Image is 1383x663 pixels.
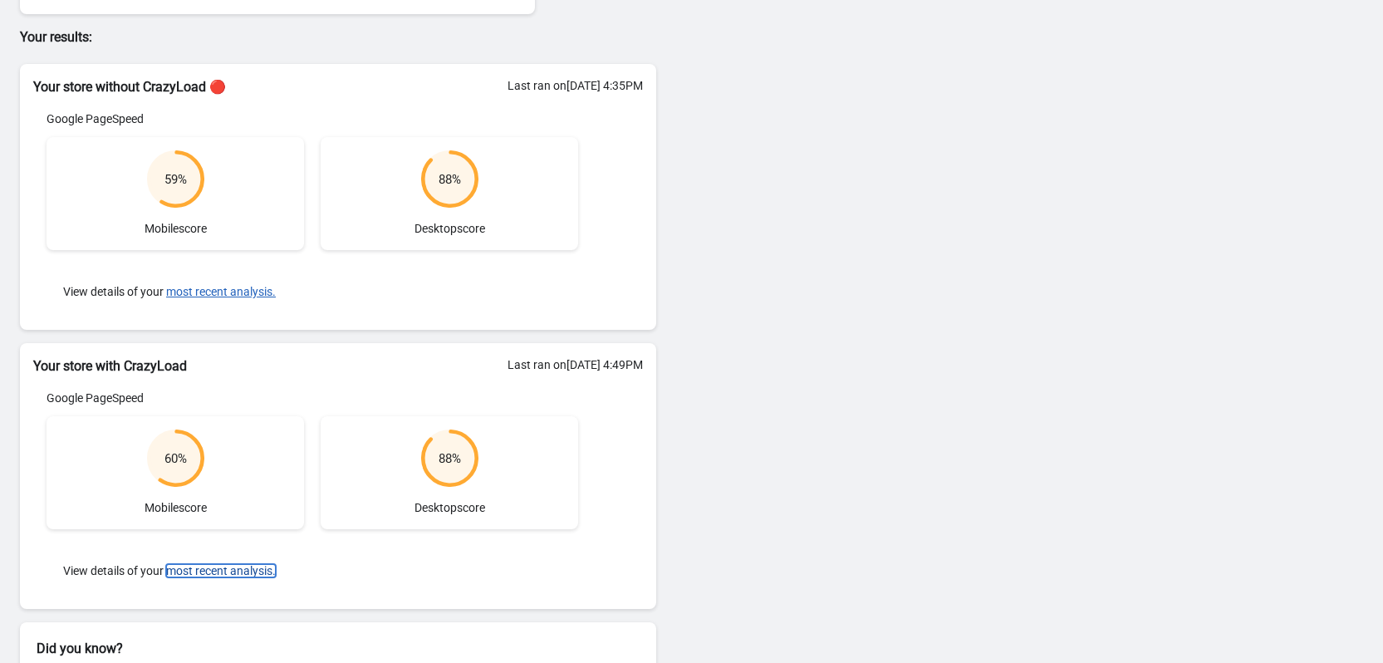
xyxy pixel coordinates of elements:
div: Google PageSpeed [47,390,578,406]
h2: Your store with CrazyLoad [33,356,643,376]
div: 60 % [164,450,187,467]
div: View details of your [47,546,578,596]
div: Last ran on [DATE] 4:49PM [508,356,643,373]
p: Your results: [20,27,656,47]
div: View details of your [47,267,578,317]
h2: Did you know? [37,639,640,659]
div: Desktop score [321,137,578,250]
div: Mobile score [47,137,304,250]
h2: Your store without CrazyLoad 🔴 [33,77,643,97]
div: 59 % [164,171,187,188]
button: most recent analysis. [166,564,276,577]
div: Last ran on [DATE] 4:35PM [508,77,643,94]
div: Desktop score [321,416,578,529]
div: Google PageSpeed [47,110,578,127]
button: most recent analysis. [166,285,276,298]
div: 88 % [439,171,461,188]
div: Mobile score [47,416,304,529]
div: 88 % [439,450,461,467]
